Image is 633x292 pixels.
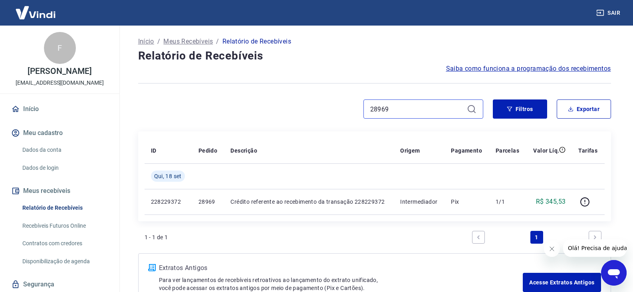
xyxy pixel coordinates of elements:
a: Início [138,37,154,46]
a: Disponibilização de agenda [19,253,110,270]
div: F [44,32,76,64]
img: ícone [148,264,156,271]
p: / [157,37,160,46]
p: / [216,37,219,46]
p: Pedido [198,147,217,155]
span: Qui, 18 set [154,172,182,180]
input: Busque pelo número do pedido [370,103,464,115]
button: Sair [595,6,623,20]
p: Crédito referente ao recebimento da transação 228229372 [230,198,387,206]
p: [PERSON_NAME] [28,67,91,75]
p: Intermediador [400,198,438,206]
p: Origem [400,147,420,155]
p: Descrição [230,147,257,155]
button: Exportar [557,99,611,119]
p: Pagamento [451,147,482,155]
p: Extratos Antigos [159,263,523,273]
p: [EMAIL_ADDRESS][DOMAIN_NAME] [16,79,104,87]
h4: Relatório de Recebíveis [138,48,611,64]
p: 228229372 [151,198,186,206]
p: Relatório de Recebíveis [222,37,291,46]
p: R$ 345,53 [536,197,566,207]
button: Meu cadastro [10,124,110,142]
p: Parcelas [496,147,519,155]
iframe: Mensagem da empresa [563,239,627,257]
p: 1/1 [496,198,520,206]
a: Recebíveis Futuros Online [19,218,110,234]
span: Olá! Precisa de ajuda? [5,6,67,12]
p: Tarifas [578,147,597,155]
iframe: Fechar mensagem [544,241,560,257]
a: Início [10,100,110,118]
a: Acesse Extratos Antigos [523,273,601,292]
a: Previous page [472,231,485,244]
button: Filtros [493,99,547,119]
a: Saiba como funciona a programação dos recebimentos [446,64,611,73]
p: Pix [451,198,482,206]
p: Para ver lançamentos de recebíveis retroativos ao lançamento do extrato unificado, você pode aces... [159,276,523,292]
a: Meus Recebíveis [163,37,213,46]
p: ID [151,147,157,155]
a: Contratos com credores [19,235,110,252]
p: 28969 [198,198,218,206]
p: Valor Líq. [533,147,559,155]
button: Meus recebíveis [10,182,110,200]
p: 1 - 1 de 1 [145,233,168,241]
ul: Pagination [469,228,605,247]
img: Vindi [10,0,62,25]
a: Relatório de Recebíveis [19,200,110,216]
a: Page 1 is your current page [530,231,543,244]
a: Dados de login [19,160,110,176]
a: Dados da conta [19,142,110,158]
a: Next page [589,231,601,244]
iframe: Botão para abrir a janela de mensagens [601,260,627,286]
